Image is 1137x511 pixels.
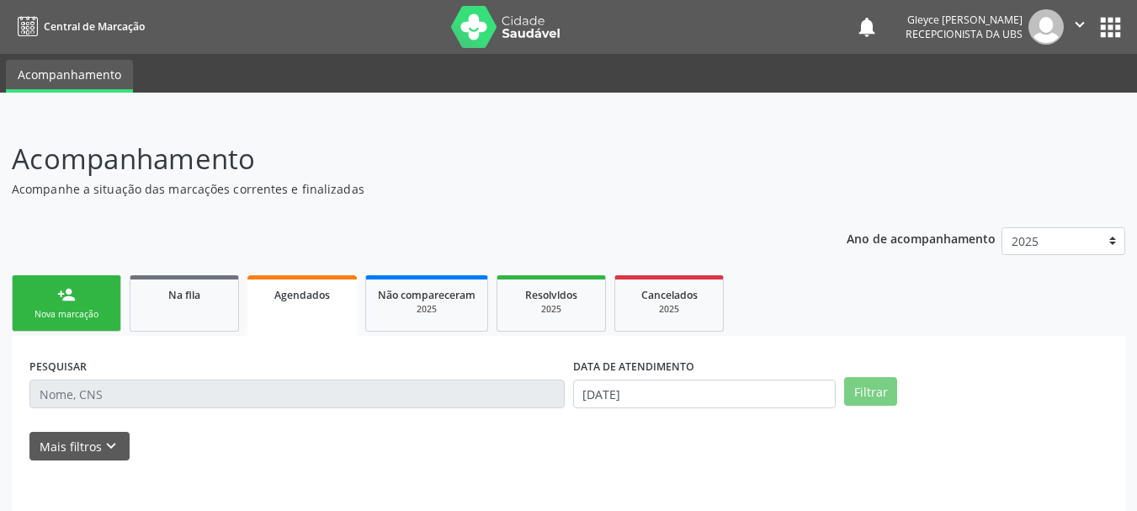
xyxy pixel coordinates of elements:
button: Filtrar [844,377,897,406]
div: person_add [57,285,76,304]
button:  [1064,9,1096,45]
div: 2025 [378,303,476,316]
span: Cancelados [641,288,698,302]
div: 2025 [627,303,711,316]
span: Resolvidos [525,288,577,302]
a: Central de Marcação [12,13,145,40]
div: Nova marcação [24,308,109,321]
i:  [1071,15,1089,34]
button: apps [1096,13,1125,42]
p: Acompanhamento [12,138,791,180]
span: Central de Marcação [44,19,145,34]
div: 2025 [509,303,593,316]
button: notifications [855,15,879,39]
label: DATA DE ATENDIMENTO [573,354,694,380]
input: Selecione um intervalo [573,380,837,408]
span: Recepcionista da UBS [906,27,1023,41]
span: Agendados [274,288,330,302]
p: Ano de acompanhamento [847,227,996,248]
input: Nome, CNS [29,380,565,408]
img: img [1028,9,1064,45]
span: Não compareceram [378,288,476,302]
label: PESQUISAR [29,354,87,380]
a: Acompanhamento [6,60,133,93]
p: Acompanhe a situação das marcações correntes e finalizadas [12,180,791,198]
button: Mais filtroskeyboard_arrow_down [29,432,130,461]
i: keyboard_arrow_down [102,437,120,455]
span: Na fila [168,288,200,302]
div: Gleyce [PERSON_NAME] [906,13,1023,27]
